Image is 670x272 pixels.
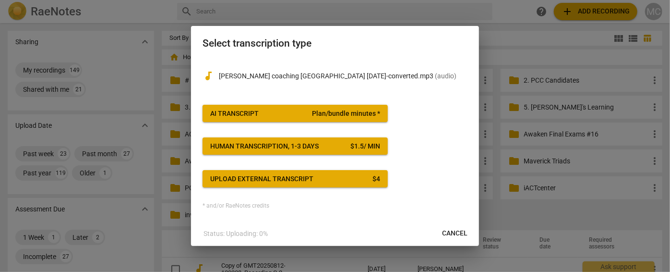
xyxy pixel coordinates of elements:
div: * and/or RaeNotes credits [203,203,467,210]
div: AI Transcript [210,109,259,119]
span: Cancel [442,229,467,238]
span: ( audio ) [435,72,456,80]
div: $ 1.5 / min [350,142,380,151]
p: Matthew coaching Thailand Aug 11, 2022-converted.mp3(audio) [219,71,467,81]
span: audiotrack [203,70,214,82]
div: $ 4 [372,174,380,184]
button: Upload external transcript$4 [203,170,388,187]
div: Upload external transcript [210,174,313,184]
div: Human transcription, 1-3 days [210,142,319,151]
span: Plan/bundle minutes * [312,109,380,119]
p: Status: Uploading: 0% [203,229,268,239]
h2: Select transcription type [203,37,467,49]
button: Cancel [434,225,475,242]
button: AI TranscriptPlan/bundle minutes * [203,105,388,122]
button: Human transcription, 1-3 days$1.5/ min [203,137,388,155]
